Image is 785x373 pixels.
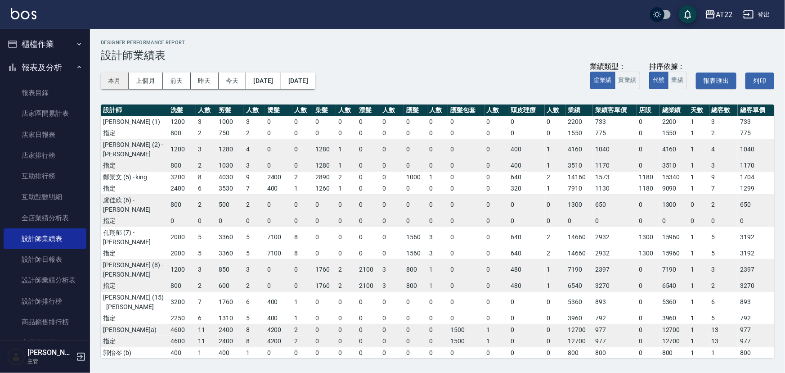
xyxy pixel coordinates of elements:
[484,116,509,127] td: 0
[448,139,484,160] td: 0
[196,248,216,259] td: 5
[216,160,244,172] td: 1030
[265,116,292,127] td: 0
[679,5,697,23] button: save
[216,171,244,183] td: 4030
[709,215,738,227] td: 0
[336,248,357,259] td: 0
[427,127,448,139] td: 0
[565,248,593,259] td: 14660
[101,171,168,183] td: 鄭景文 (5) - king
[508,194,545,215] td: 0
[637,215,660,227] td: 0
[709,105,738,116] th: 總客數
[101,49,774,62] h3: 設計師業績表
[357,171,380,183] td: 0
[448,194,484,215] td: 0
[484,215,509,227] td: 0
[380,171,404,183] td: 0
[508,105,545,116] th: 頭皮理療
[336,160,357,172] td: 1
[660,160,688,172] td: 3510
[380,227,404,248] td: 0
[11,8,36,19] img: Logo
[216,116,244,127] td: 1000
[244,116,265,127] td: 3
[27,348,73,357] h5: [PERSON_NAME]
[448,160,484,172] td: 0
[313,183,336,195] td: 1260
[292,248,313,259] td: 8
[313,227,336,248] td: 0
[738,139,774,160] td: 1040
[216,194,244,215] td: 500
[593,160,637,172] td: 1170
[336,183,357,195] td: 1
[313,139,336,160] td: 1280
[668,72,687,89] button: 業績
[427,227,448,248] td: 3
[637,183,660,195] td: 1180
[427,116,448,127] td: 0
[380,160,404,172] td: 0
[196,116,216,127] td: 3
[196,215,216,227] td: 0
[565,105,593,116] th: 業績
[615,72,640,89] button: 實業績
[404,139,427,160] td: 0
[565,171,593,183] td: 14160
[404,116,427,127] td: 0
[336,194,357,215] td: 0
[265,139,292,160] td: 0
[545,227,565,248] td: 2
[660,215,688,227] td: 0
[168,105,196,116] th: 洗髮
[709,227,738,248] td: 5
[380,248,404,259] td: 0
[168,139,196,160] td: 1200
[265,194,292,215] td: 0
[745,73,774,89] button: 列印
[545,183,565,195] td: 1
[246,73,281,89] button: [DATE]
[404,127,427,139] td: 0
[265,105,292,116] th: 燙髮
[508,160,545,172] td: 400
[292,127,313,139] td: 0
[292,139,313,160] td: 0
[709,127,738,139] td: 2
[427,215,448,227] td: 0
[216,127,244,139] td: 750
[660,139,688,160] td: 4160
[738,171,774,183] td: 1704
[688,160,709,172] td: 1
[357,105,380,116] th: 漂髮
[448,116,484,127] td: 0
[709,139,738,160] td: 4
[404,227,427,248] td: 1560
[404,183,427,195] td: 0
[484,227,509,248] td: 0
[168,183,196,195] td: 2400
[4,270,86,291] a: 設計師業績分析表
[660,105,688,116] th: 總業績
[292,215,313,227] td: 0
[738,194,774,215] td: 650
[738,227,774,248] td: 3192
[593,194,637,215] td: 650
[196,160,216,172] td: 2
[313,215,336,227] td: 0
[709,160,738,172] td: 3
[196,105,216,116] th: 人數
[484,183,509,195] td: 0
[593,116,637,127] td: 733
[4,291,86,312] a: 設計師排行榜
[313,116,336,127] td: 0
[740,6,774,23] button: 登出
[508,139,545,160] td: 400
[265,127,292,139] td: 0
[688,194,709,215] td: 0
[484,248,509,259] td: 0
[216,183,244,195] td: 3530
[545,171,565,183] td: 2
